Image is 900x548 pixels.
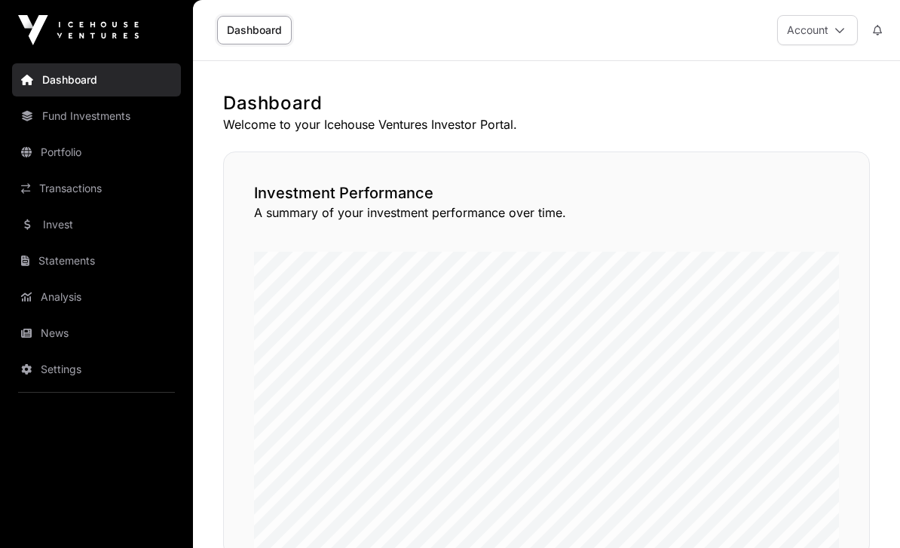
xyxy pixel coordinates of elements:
a: News [12,317,181,350]
a: Invest [12,208,181,241]
a: Transactions [12,172,181,205]
p: A summary of your investment performance over time. [254,204,839,222]
h1: Dashboard [223,91,870,115]
a: Portfolio [12,136,181,169]
a: Settings [12,353,181,386]
button: Account [777,15,858,45]
a: Statements [12,244,181,277]
img: Icehouse Ventures Logo [18,15,139,45]
div: 聊天小组件 [825,476,900,548]
a: Analysis [12,280,181,314]
iframe: Chat Widget [825,476,900,548]
a: Dashboard [12,63,181,96]
p: Welcome to your Icehouse Ventures Investor Portal. [223,115,870,133]
h2: Investment Performance [254,182,839,204]
a: Fund Investments [12,99,181,133]
a: Dashboard [217,16,292,44]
